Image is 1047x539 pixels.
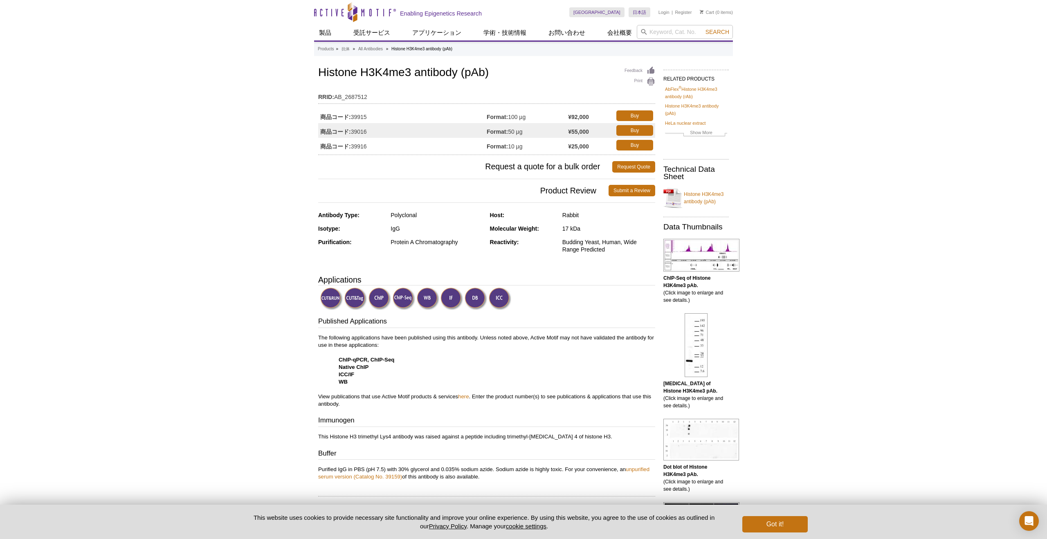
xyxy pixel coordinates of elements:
a: Feedback [625,66,655,75]
a: Cart [700,9,714,15]
a: Print [625,77,655,86]
input: Keyword, Cat. No. [637,25,733,39]
strong: Reactivity: [490,239,519,245]
a: here [458,393,469,400]
img: CUT&Tag Validated [344,287,367,310]
span: Product Review [318,185,609,196]
a: Privacy Policy [429,523,467,530]
td: 100 µg [487,108,568,123]
a: All Antibodies [358,45,383,53]
h3: Immunogen [318,415,655,427]
h2: Enabling Epigenetics Research [400,10,482,17]
li: | [672,7,673,17]
td: 39016 [318,123,487,138]
strong: Format: [487,143,508,150]
strong: ChIP-qPCR, ChIP-Seq [339,357,394,363]
p: (Click image to enlarge and see details.) [663,274,729,304]
a: 抗体 [342,45,350,53]
strong: 商品コード: [320,113,351,121]
div: IgG [391,225,483,232]
img: Immunocytochemistry Validated [489,287,511,310]
p: The following applications have been published using this antibody. Unless noted above, Active Mo... [318,334,655,408]
img: Histone H3K4me3 antibody (pAb) tested by ChIP-Seq. [663,239,739,272]
h2: Data Thumbnails [663,223,729,231]
button: Got it! [742,516,808,532]
td: 39916 [318,138,487,153]
li: (0 items) [700,7,733,17]
strong: WB [339,379,348,385]
h3: Applications [318,274,655,286]
span: Search [705,29,729,35]
b: ChIP-Seq of Histone H3K4me3 pAb. [663,275,710,288]
a: Register [675,9,692,15]
strong: ¥92,000 [568,113,589,121]
div: Rabbit [562,211,655,219]
a: HeLa nuclear extract [665,119,706,127]
a: Show More [665,129,727,138]
div: Open Intercom Messenger [1019,511,1039,531]
a: Buy [616,125,653,136]
img: Histone H3K4me3 antibody (pAb) tested by dot blot analysis. [663,419,739,460]
a: [GEOGRAPHIC_DATA] [569,7,625,17]
strong: ¥25,000 [568,143,589,150]
img: Immunofluorescence Validated [440,287,463,310]
a: Histone H3K4me3 antibody (pAb) [663,186,729,210]
div: Polyclonal [391,211,483,219]
button: cookie settings [506,523,546,530]
a: Login [658,9,670,15]
li: » [353,47,355,51]
img: Dot Blot Validated [465,287,487,310]
b: Dot blot of Histone H3K4me3 pAb. [663,464,707,477]
strong: ICC/IF [339,371,354,377]
strong: Molecular Weight: [490,225,539,232]
img: ChIP Validated [368,287,391,310]
p: (Click image to enlarge and see details.) [663,463,729,493]
img: ChIP-Seq Validated [393,287,415,310]
strong: Host: [490,212,505,218]
p: This website uses cookies to provide necessary site functionality and improve your online experie... [239,513,729,530]
p: (Click image to enlarge and see details.) [663,380,729,409]
h2: Technical Data Sheet [663,166,729,180]
strong: ¥55,000 [568,128,589,135]
div: Budding Yeast, Human, Wide Range Predicted [562,238,655,253]
button: Search [703,28,732,36]
strong: Isotype: [318,225,340,232]
a: お問い合わせ [544,25,590,40]
a: 日本語 [629,7,650,17]
td: 39915 [318,108,487,123]
a: Histone H3K4me3 antibody (pAb) [665,102,727,117]
strong: 商品コード: [320,143,351,150]
div: 17 kDa [562,225,655,232]
img: CUT&RUN Validated [320,287,343,310]
h2: RELATED PRODUCTS [663,70,729,84]
strong: Antibody Type: [318,212,359,218]
div: Protein A Chromatography [391,238,483,246]
a: 会社概要 [602,25,637,40]
td: 10 µg [487,138,568,153]
td: AB_2687512 [318,88,655,101]
a: AbFlex®Histone H3K4me3 antibody (rAb) [665,85,727,100]
sup: ® [679,85,682,90]
h1: Histone H3K4me3 antibody (pAb) [318,66,655,80]
img: Your Cart [700,10,703,14]
h3: Published Applications [318,317,655,328]
img: Western Blot Validated [417,287,439,310]
p: This Histone H3 trimethyl Lys4 antibody was raised against a peptide including trimethyl-[MEDICAL... [318,433,655,440]
a: Submit a Review [609,185,655,196]
a: Request Quote [612,161,655,173]
strong: Format: [487,113,508,121]
td: 50 µg [487,123,568,138]
li: » [386,47,389,51]
a: 学術・技術情報 [479,25,531,40]
b: [MEDICAL_DATA] of Histone H3K4me3 pAb. [663,381,717,394]
a: Buy [616,140,653,150]
strong: Format: [487,128,508,135]
a: Buy [616,110,653,121]
a: Products [318,45,334,53]
li: » [336,47,338,51]
a: 受託サービス [348,25,395,40]
h3: Buffer [318,449,655,460]
a: 製品 [314,25,336,40]
img: Histone H3K4me3 antibody (pAb) tested by immunofluorescence. [663,502,739,532]
strong: RRID: [318,93,334,101]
